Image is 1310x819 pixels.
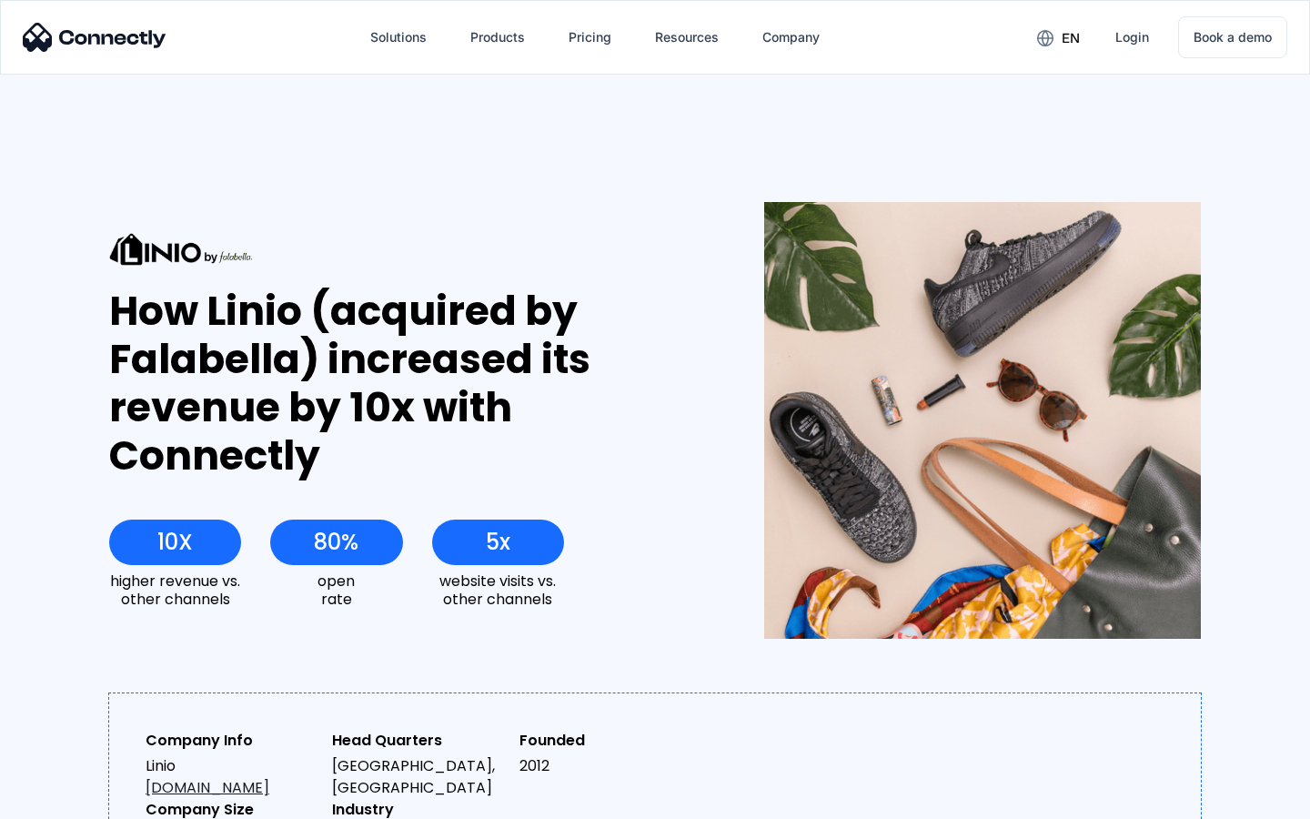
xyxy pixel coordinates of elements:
a: Login [1101,15,1164,59]
div: en [1062,25,1080,51]
a: [DOMAIN_NAME] [146,777,269,798]
aside: Language selected: English [18,787,109,813]
div: Founded [519,730,691,752]
a: Pricing [554,15,626,59]
div: open rate [270,572,402,607]
div: 80% [314,530,358,555]
div: website visits vs. other channels [432,572,564,607]
div: Head Quarters [332,730,504,752]
div: Pricing [569,25,611,50]
div: Solutions [370,25,427,50]
img: Connectly Logo [23,23,166,52]
div: Resources [655,25,719,50]
div: 5x [486,530,510,555]
ul: Language list [36,787,109,813]
a: Book a demo [1178,16,1287,58]
div: Linio [146,755,317,799]
div: 10X [157,530,193,555]
div: Company Info [146,730,317,752]
div: Company [762,25,820,50]
div: Login [1115,25,1149,50]
div: [GEOGRAPHIC_DATA], [GEOGRAPHIC_DATA] [332,755,504,799]
div: higher revenue vs. other channels [109,572,241,607]
div: 2012 [519,755,691,777]
div: How Linio (acquired by Falabella) increased its revenue by 10x with Connectly [109,288,698,480]
div: Products [470,25,525,50]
